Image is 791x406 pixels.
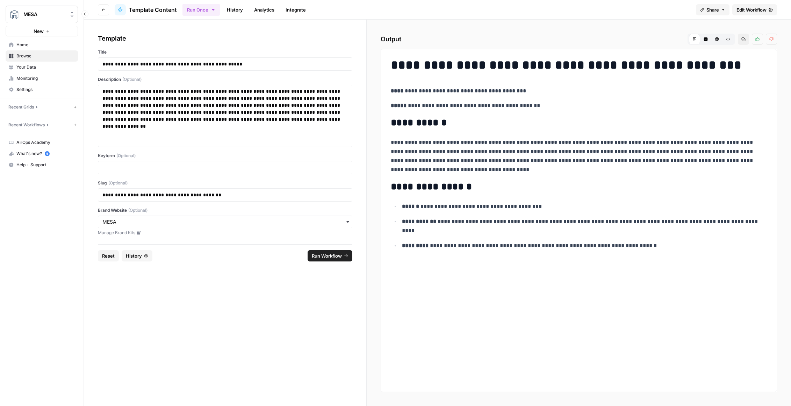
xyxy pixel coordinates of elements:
[16,64,75,70] span: Your Data
[8,8,21,21] img: MESA Logo
[6,159,78,170] button: Help + Support
[102,218,348,225] input: MESA
[6,137,78,148] a: AirOps Academy
[16,75,75,82] span: Monitoring
[98,230,352,236] a: Manage Brand Kits
[6,50,78,62] a: Browse
[102,252,115,259] span: Reset
[6,84,78,95] a: Settings
[98,49,352,55] label: Title
[116,153,136,159] span: (Optional)
[16,86,75,93] span: Settings
[308,250,352,261] button: Run Workflow
[381,34,777,45] h2: Output
[98,180,352,186] label: Slug
[16,53,75,59] span: Browse
[8,104,34,110] span: Recent Grids
[98,76,352,83] label: Description
[223,4,247,15] a: History
[34,28,44,35] span: New
[98,34,352,43] div: Template
[122,250,152,261] button: History
[16,162,75,168] span: Help + Support
[6,73,78,84] a: Monitoring
[98,153,352,159] label: Keyterm
[115,4,177,15] a: Template Content
[8,122,45,128] span: Recent Workflows
[129,6,177,14] span: Template Content
[16,42,75,48] span: Home
[6,26,78,36] button: New
[108,180,128,186] span: (Optional)
[16,139,75,146] span: AirOps Academy
[6,6,78,23] button: Workspace: MESA
[98,250,119,261] button: Reset
[6,62,78,73] a: Your Data
[98,207,352,213] label: Brand Website
[46,152,48,155] text: 5
[696,4,729,15] button: Share
[6,148,78,159] button: What's new? 5
[312,252,342,259] span: Run Workflow
[8,122,72,128] button: Recent Workflows
[6,148,78,159] div: What's new?
[706,6,719,13] span: Share
[281,4,310,15] a: Integrate
[250,4,279,15] a: Analytics
[128,207,148,213] span: (Optional)
[23,11,66,18] span: MESA
[732,4,777,15] a: Edit Workflow
[126,252,142,259] span: History
[122,76,142,83] span: (Optional)
[8,104,72,110] button: Recent Grids
[736,6,767,13] span: Edit Workflow
[45,151,50,156] a: 5
[182,4,220,16] button: Run Once
[6,39,78,50] a: Home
